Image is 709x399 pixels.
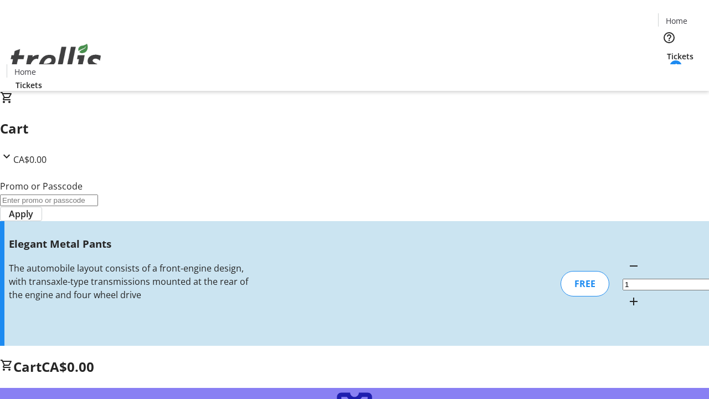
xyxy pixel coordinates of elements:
a: Home [659,15,694,27]
button: Cart [658,62,680,84]
button: Decrement by one [623,255,645,277]
span: Home [14,66,36,78]
img: Orient E2E Organization cp6jO81bo0's Logo [7,32,105,87]
span: Home [666,15,687,27]
a: Tickets [7,79,51,91]
span: Tickets [16,79,42,91]
button: Help [658,27,680,49]
div: The automobile layout consists of a front-engine design, with transaxle-type transmissions mounte... [9,262,251,301]
a: Home [7,66,43,78]
button: Increment by one [623,290,645,313]
span: CA$0.00 [13,154,47,166]
a: Tickets [658,50,702,62]
h3: Elegant Metal Pants [9,236,251,252]
span: Tickets [667,50,693,62]
div: FREE [561,271,609,296]
span: CA$0.00 [42,357,94,376]
span: Apply [9,207,33,221]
